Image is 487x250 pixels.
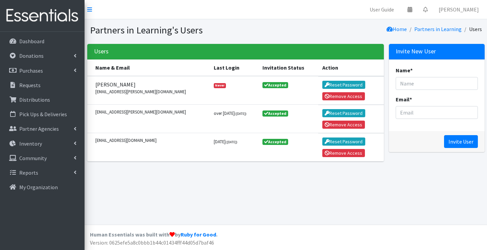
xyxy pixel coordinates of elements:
p: My Organization [19,184,58,191]
strong: Human Essentials was built with by . [90,231,217,238]
p: Reports [19,169,38,176]
a: Partners in Learning [414,26,462,32]
a: My Organization [3,180,82,194]
p: Community [19,155,47,161]
button: Remove Access [322,149,365,157]
img: HumanEssentials [3,4,82,27]
input: Email [396,106,478,119]
th: Name & Email [87,59,210,76]
a: Reports [3,166,82,179]
button: Remove Access [322,92,365,100]
th: Action [318,59,384,76]
small: ([DATE]) [226,140,237,144]
p: Requests [19,82,41,89]
button: Reset Password [322,137,365,146]
button: Reset Password [322,81,365,89]
a: User Guide [364,3,399,16]
p: Distributions [19,96,50,103]
th: Invitation Status [258,59,318,76]
a: Community [3,151,82,165]
p: Dashboard [19,38,44,45]
p: Partner Agencies [19,125,59,132]
a: Pick Ups & Deliveries [3,107,82,121]
abbr: required [410,67,413,74]
small: [EMAIL_ADDRESS][PERSON_NAME][DOMAIN_NAME] [95,89,206,95]
span: Never [214,83,226,88]
a: Purchases [3,64,82,77]
input: Invite User [444,135,478,148]
a: Home [387,26,407,32]
a: Dashboard [3,34,82,48]
a: Donations [3,49,82,62]
a: Partner Agencies [3,122,82,135]
h3: Invite New User [396,48,436,55]
small: [EMAIL_ADDRESS][PERSON_NAME][DOMAIN_NAME] [95,109,206,115]
input: Name [396,77,478,90]
a: Requests [3,78,82,92]
button: Remove Access [322,121,365,129]
small: ([DATE]) [235,111,247,116]
small: [EMAIL_ADDRESS][DOMAIN_NAME] [95,137,206,144]
th: Last Login [210,59,258,76]
span: [PERSON_NAME] [95,80,206,89]
label: Email [396,95,412,103]
span: Accepted [262,110,288,117]
span: Version: 0625efe5a8c0bbb1b44c01434fff44d05d7baf46 [90,239,214,246]
small: [DATE] [214,139,237,144]
h3: Users [94,48,109,55]
abbr: required [410,96,412,103]
small: over [DATE] [214,110,247,116]
p: Donations [19,52,44,59]
span: Accepted [262,139,288,145]
a: [PERSON_NAME] [433,3,484,16]
a: Distributions [3,93,82,106]
h1: Partners in Learning's Users [90,24,283,36]
p: Purchases [19,67,43,74]
a: Inventory [3,137,82,150]
a: Ruby for Good [181,231,216,238]
li: Users [462,24,482,34]
p: Pick Ups & Deliveries [19,111,67,118]
p: Inventory [19,140,42,147]
label: Name [396,66,413,74]
span: Accepted [262,82,288,88]
button: Reset Password [322,109,365,117]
